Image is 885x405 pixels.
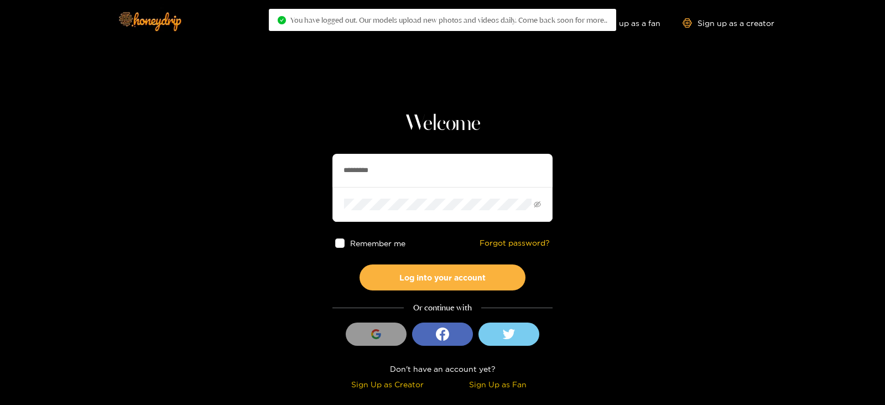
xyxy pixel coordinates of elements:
[332,302,553,314] div: Or continue with
[335,378,440,391] div: Sign Up as Creator
[350,239,405,247] span: Remember me
[332,111,553,137] h1: Welcome
[290,15,607,24] span: You have logged out. Our models upload new photos and videos daily. Come back soon for more..
[445,378,550,391] div: Sign Up as Fan
[585,18,660,28] a: Sign up as a fan
[332,362,553,375] div: Don't have an account yet?
[683,18,774,28] a: Sign up as a creator
[360,264,525,290] button: Log into your account
[278,16,286,24] span: check-circle
[534,201,541,208] span: eye-invisible
[480,238,550,248] a: Forgot password?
